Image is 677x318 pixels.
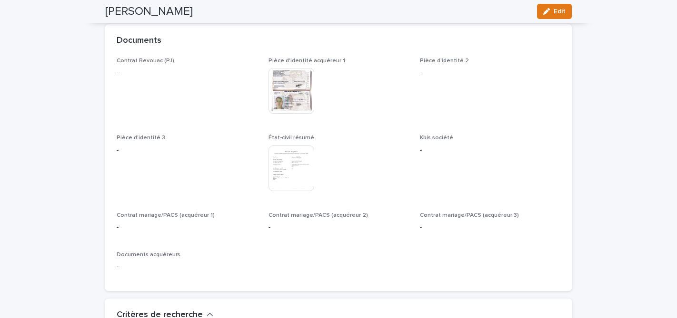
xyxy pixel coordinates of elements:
span: Contrat mariage/PACS (acquéreur 2) [269,212,368,218]
p: - [420,145,560,155]
p: - [269,222,409,232]
span: Pièce d'identité acquéreur 1 [269,58,345,64]
p: - [420,68,560,78]
p: - [117,68,257,78]
h2: [PERSON_NAME] [105,5,193,19]
span: Pièce d'identité 2 [420,58,469,64]
span: Edit [554,8,566,15]
p: - [117,262,257,272]
p: - [117,222,257,232]
span: Contrat Bevouac (PJ) [117,58,174,64]
span: Pièce d'identité 3 [117,135,165,141]
span: Contrat mariage/PACS (acquéreur 3) [420,212,519,218]
p: - [420,222,560,232]
h2: Documents [117,36,161,46]
span: Kbis société [420,135,453,141]
p: - [117,145,257,155]
span: État-civil résumé [269,135,314,141]
span: Documents acquéreurs [117,252,180,258]
button: Edit [537,4,572,19]
span: Contrat mariage/PACS (acquéreur 1) [117,212,215,218]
